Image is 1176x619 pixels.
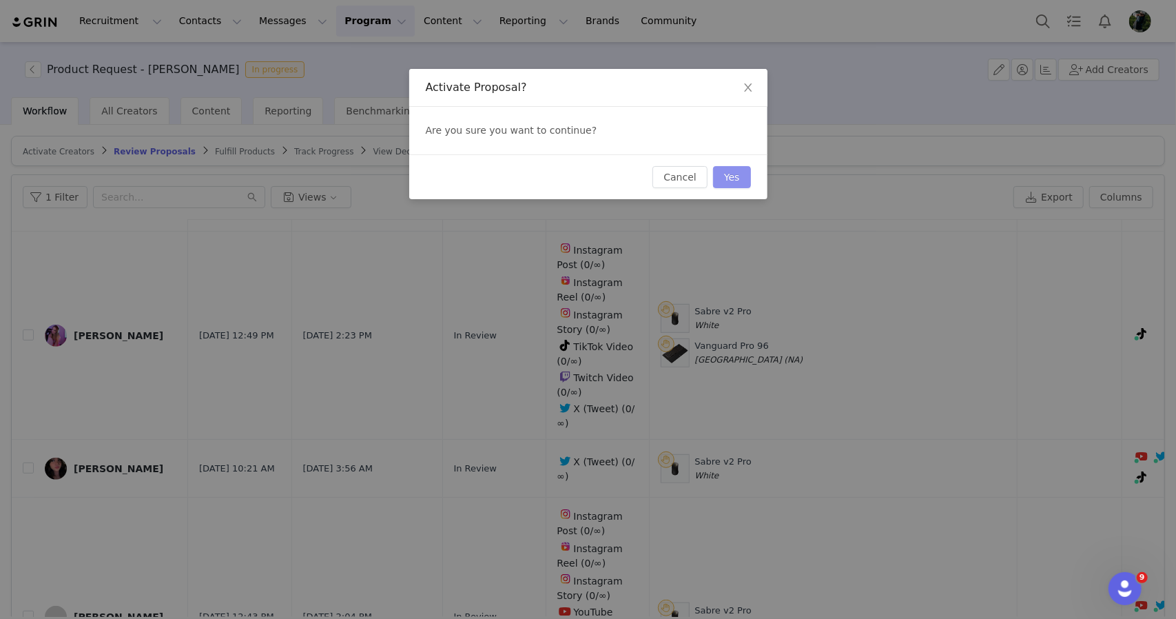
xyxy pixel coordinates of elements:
[409,107,767,154] div: Are you sure you want to continue?
[729,69,767,108] button: Close
[1137,572,1148,583] span: 9
[743,82,754,93] i: icon: close
[426,80,751,95] div: Activate Proposal?
[652,166,707,188] button: Cancel
[713,166,751,188] button: Yes
[1108,572,1142,605] iframe: Intercom live chat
